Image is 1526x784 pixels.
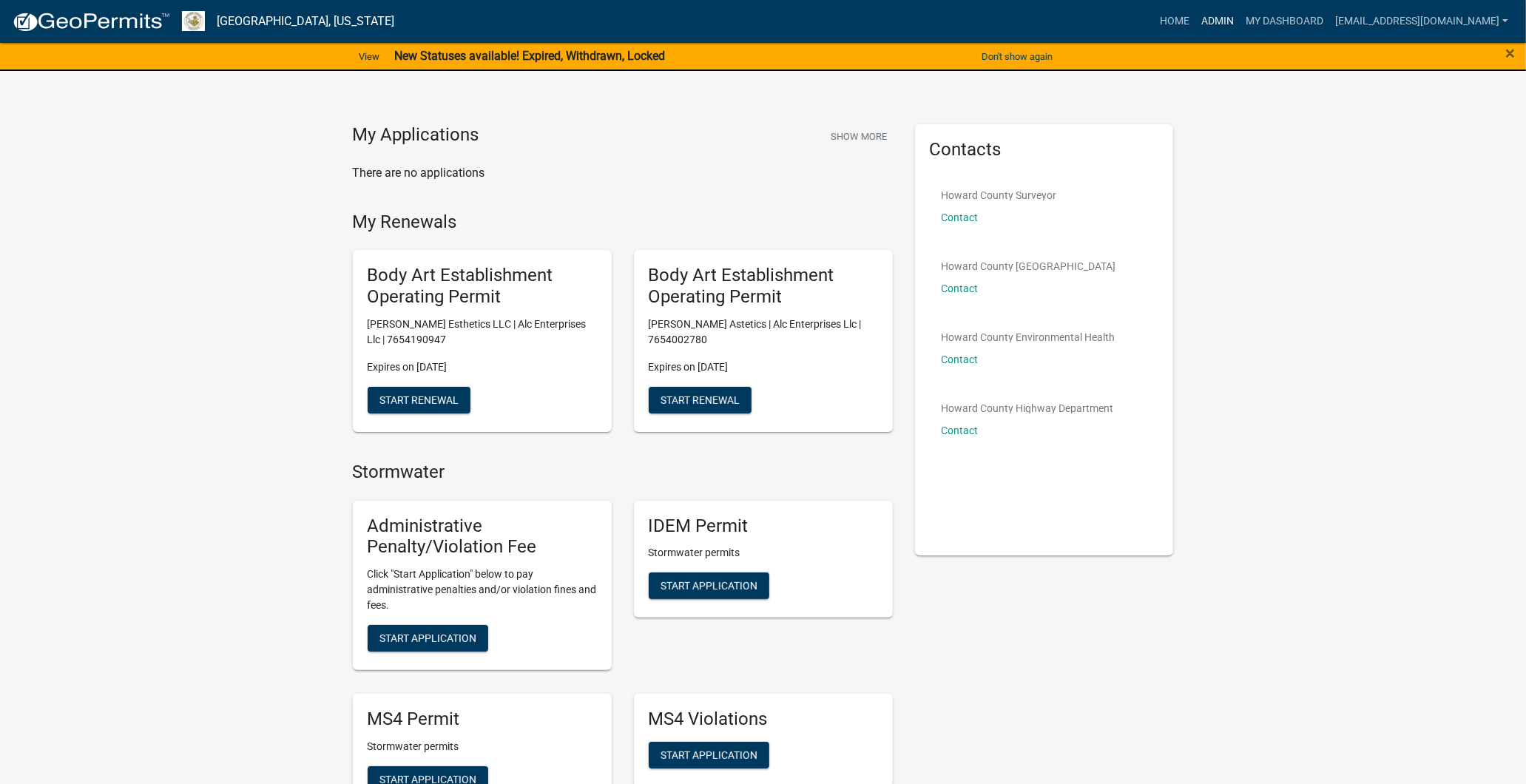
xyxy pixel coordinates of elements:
p: Howard County Highway Department [942,403,1114,413]
a: Contact [942,212,979,223]
h5: Administrative Penalty/Violation Fee [368,516,597,558]
h5: MS4 Permit [368,709,597,730]
h4: My Applications [353,124,479,146]
p: Click "Start Application" below to pay administrative penalties and/or violation fines and fees. [368,567,597,613]
p: Stormwater permits [649,545,878,561]
a: [EMAIL_ADDRESS][DOMAIN_NAME] [1329,7,1514,36]
span: Start Application [661,580,757,592]
p: Howard County [GEOGRAPHIC_DATA] [942,261,1116,271]
button: Don't show again [976,44,1059,69]
wm-registration-list-section: My Renewals [353,212,893,444]
h5: MS4 Violations [649,709,878,730]
a: Contact [942,283,979,294]
p: Expires on [DATE] [368,359,597,375]
button: Start Application [649,572,769,599]
a: [GEOGRAPHIC_DATA], [US_STATE] [217,9,394,34]
h5: Body Art Establishment Operating Permit [368,265,597,308]
button: Start Application [368,625,488,652]
button: Show More [825,124,893,149]
span: Start Application [661,749,757,761]
p: [PERSON_NAME] Astetics | Alc Enterprises Llc | 7654002780 [649,317,878,348]
button: Start Renewal [649,387,752,413]
span: Start Application [379,632,476,644]
p: There are no applications [353,164,893,182]
strong: New Statuses available! Expired, Withdrawn, Locked [394,49,665,63]
a: Contact [942,354,979,365]
h5: Contacts [930,139,1159,160]
button: Start Application [649,742,769,768]
button: Start Renewal [368,387,470,413]
button: Close [1505,44,1515,62]
a: View [353,44,385,69]
a: My Dashboard [1240,7,1329,36]
span: Start Renewal [661,393,740,405]
h4: My Renewals [353,212,893,233]
p: Expires on [DATE] [649,359,878,375]
a: Contact [942,425,979,436]
img: Howard County, Indiana [182,11,205,31]
p: [PERSON_NAME] Esthetics LLC | Alc Enterprises Llc | 7654190947 [368,317,597,348]
a: Home [1154,7,1195,36]
span: × [1505,43,1515,64]
h5: Body Art Establishment Operating Permit [649,265,878,308]
a: Admin [1195,7,1240,36]
span: Start Renewal [379,393,459,405]
p: Stormwater permits [368,739,597,754]
h5: IDEM Permit [649,516,878,537]
p: Howard County Environmental Health [942,332,1115,342]
h4: Stormwater [353,462,893,483]
p: Howard County Surveyor [942,190,1057,200]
